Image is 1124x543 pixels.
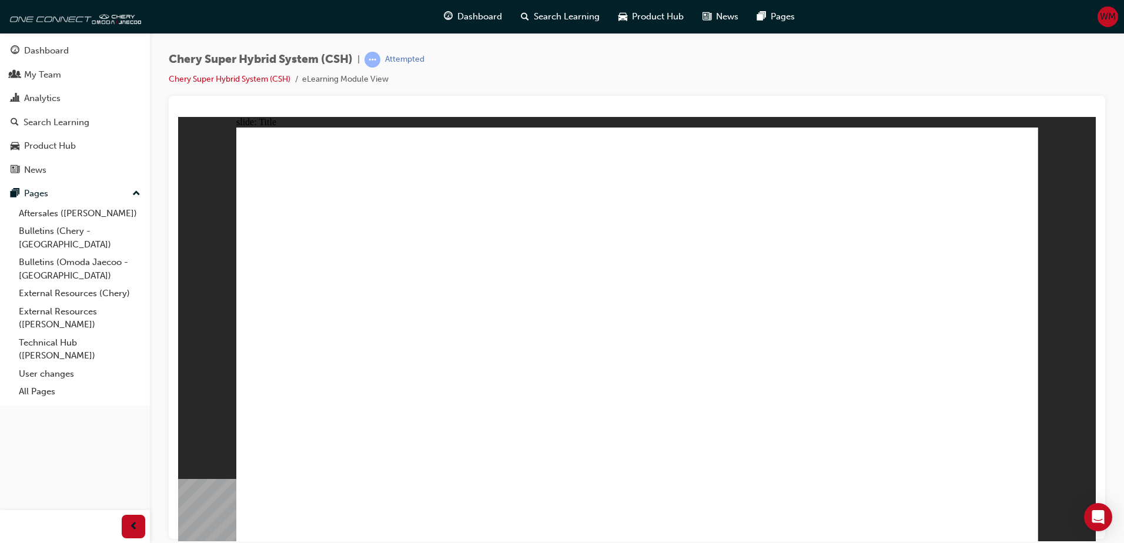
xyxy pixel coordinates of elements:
div: Pages [24,187,48,200]
span: News [716,10,738,24]
a: Technical Hub ([PERSON_NAME]) [14,334,145,365]
span: | [357,53,360,66]
div: Product Hub [24,139,76,153]
span: news-icon [11,165,19,176]
span: car-icon [618,9,627,24]
span: Chery Super Hybrid System (CSH) [169,53,353,66]
a: news-iconNews [693,5,748,29]
div: Open Intercom Messenger [1084,503,1112,531]
span: search-icon [521,9,529,24]
span: guage-icon [11,46,19,56]
a: Search Learning [5,112,145,133]
span: Search Learning [534,10,600,24]
a: Analytics [5,88,145,109]
span: people-icon [11,70,19,81]
span: Dashboard [457,10,502,24]
a: Aftersales ([PERSON_NAME]) [14,205,145,223]
a: All Pages [14,383,145,401]
span: car-icon [11,141,19,152]
a: Bulletins (Chery - [GEOGRAPHIC_DATA]) [14,222,145,253]
span: guage-icon [444,9,453,24]
a: External Resources (Chery) [14,284,145,303]
a: Chery Super Hybrid System (CSH) [169,74,290,84]
div: News [24,163,46,177]
a: User changes [14,365,145,383]
span: Pages [771,10,795,24]
button: Pages [5,183,145,205]
div: Dashboard [24,44,69,58]
span: up-icon [132,186,140,202]
span: search-icon [11,118,19,128]
a: News [5,159,145,181]
a: My Team [5,64,145,86]
a: car-iconProduct Hub [609,5,693,29]
a: Product Hub [5,135,145,157]
img: oneconnect [6,5,141,28]
a: Dashboard [5,40,145,62]
a: guage-iconDashboard [434,5,511,29]
span: chart-icon [11,93,19,104]
button: DashboardMy TeamAnalyticsSearch LearningProduct HubNews [5,38,145,183]
a: search-iconSearch Learning [511,5,609,29]
li: eLearning Module View [302,73,389,86]
div: Search Learning [24,116,89,129]
a: pages-iconPages [748,5,804,29]
span: prev-icon [129,519,138,534]
span: news-icon [702,9,711,24]
div: Attempted [385,54,424,65]
a: Bulletins (Omoda Jaecoo - [GEOGRAPHIC_DATA]) [14,253,145,284]
span: WM [1100,10,1116,24]
div: Analytics [24,92,61,105]
a: External Resources ([PERSON_NAME]) [14,303,145,334]
span: Product Hub [632,10,684,24]
span: pages-icon [11,189,19,199]
button: WM [1098,6,1118,27]
span: learningRecordVerb_ATTEMPT-icon [364,52,380,68]
span: pages-icon [757,9,766,24]
div: My Team [24,68,61,82]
